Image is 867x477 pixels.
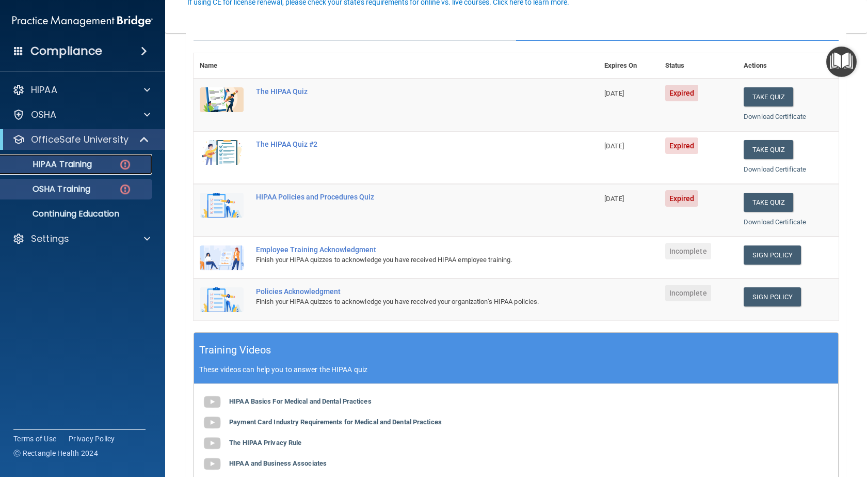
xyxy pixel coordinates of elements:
img: gray_youtube_icon.38fcd6cc.png [202,433,222,454]
button: Open Resource Center [826,47,857,77]
span: Incomplete [665,285,711,301]
img: PMB logo [12,11,153,32]
button: Take Quiz [744,140,793,159]
b: HIPAA and Business Associates [229,459,327,467]
span: [DATE] [604,89,624,97]
a: HIPAA [12,84,150,96]
span: [DATE] [604,142,624,150]
b: Payment Card Industry Requirements for Medical and Dental Practices [229,418,442,426]
div: Finish your HIPAA quizzes to acknowledge you have received HIPAA employee training. [256,254,547,266]
th: Actions [737,53,839,79]
p: Settings [31,233,69,245]
p: HIPAA Training [7,159,92,170]
h4: Compliance [30,44,102,58]
span: Expired [665,190,699,207]
img: danger-circle.6113f641.png [119,183,132,196]
img: gray_youtube_icon.38fcd6cc.png [202,454,222,474]
img: gray_youtube_icon.38fcd6cc.png [202,392,222,412]
th: Expires On [598,53,659,79]
div: The HIPAA Quiz [256,87,547,96]
div: Finish your HIPAA quizzes to acknowledge you have received your organization’s HIPAA policies. [256,296,547,308]
a: Sign Policy [744,245,801,265]
a: Sign Policy [744,287,801,306]
th: Status [659,53,738,79]
th: Name [194,53,250,79]
p: OfficeSafe University [31,133,129,146]
img: gray_youtube_icon.38fcd6cc.png [202,412,222,433]
p: HIPAA [31,84,57,96]
div: HIPAA Policies and Procedures Quiz [256,193,547,201]
button: Take Quiz [744,87,793,106]
span: Expired [665,137,699,154]
a: Terms of Use [13,434,56,444]
button: Take Quiz [744,193,793,212]
h5: Training Videos [199,341,271,359]
p: These videos can help you to answer the HIPAA quiz [199,365,833,374]
span: Incomplete [665,243,711,259]
iframe: Drift Widget Chat Controller [815,406,855,445]
b: The HIPAA Privacy Rule [229,439,301,447]
span: [DATE] [604,195,624,203]
img: danger-circle.6113f641.png [119,158,132,171]
span: Ⓒ Rectangle Health 2024 [13,448,98,458]
p: OSHA Training [7,184,90,194]
span: Expired [665,85,699,101]
p: Continuing Education [7,209,148,219]
a: Privacy Policy [69,434,115,444]
div: Employee Training Acknowledgment [256,245,547,254]
a: Settings [12,233,150,245]
a: OSHA [12,109,150,121]
a: Download Certificate [744,113,806,120]
div: Policies Acknowledgment [256,287,547,296]
div: The HIPAA Quiz #2 [256,140,547,148]
a: Download Certificate [744,218,806,226]
p: OSHA [31,109,57,121]
a: Download Certificate [744,165,806,173]
a: OfficeSafe University [12,133,150,146]
b: HIPAA Basics For Medical and Dental Practices [229,397,372,405]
